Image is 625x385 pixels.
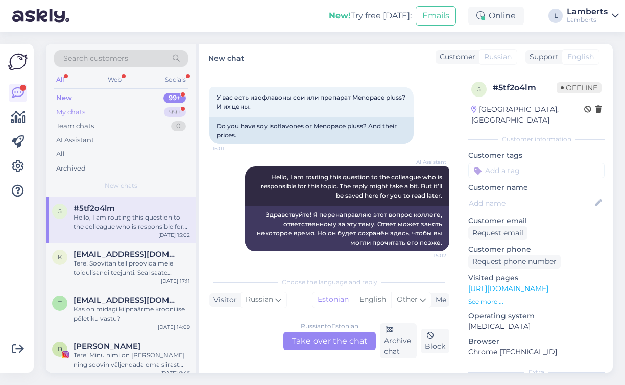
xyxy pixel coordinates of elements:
button: Emails [416,6,456,26]
span: Other [397,295,418,304]
p: Customer email [468,215,605,226]
div: Russian to Estonian [301,322,358,331]
div: Choose the language and reply [209,278,449,287]
span: B [58,345,62,353]
div: Archived [56,163,86,174]
span: 5 [58,207,62,215]
div: Estonian [312,292,354,307]
div: Archive chat [380,323,417,358]
div: Me [431,295,446,305]
p: Customer phone [468,244,605,255]
div: L [548,9,563,23]
div: 99+ [164,107,186,117]
span: t [58,299,62,307]
div: Tere! Minu nimi on [PERSON_NAME] ning soovin väljendada oma siirast tunnustust teie toodete kvali... [74,351,190,369]
div: Здравствуйте! Я перенаправляю этот вопрос коллеге, ответственному за эту тему. Ответ может занять... [245,206,449,251]
p: Customer tags [468,150,605,161]
div: Request phone number [468,255,561,269]
div: Extra [468,368,605,377]
input: Add a tag [468,163,605,178]
div: Customer information [468,135,605,144]
div: Hello, I am routing this question to the colleague who is responsible for this topic. The reply m... [74,213,190,231]
div: # 5tf2o4lm [493,82,557,94]
div: Lamberts [567,8,608,16]
span: Hello, I am routing this question to the colleague who is responsible for this topic. The reply m... [261,173,444,199]
div: Visitor [209,295,237,305]
div: Team chats [56,121,94,131]
p: Customer name [468,182,605,193]
div: Customer [436,52,475,62]
div: [DATE] 14:09 [158,323,190,331]
span: AI Assistant [408,158,446,166]
div: Socials [163,73,188,86]
div: All [56,149,65,159]
b: New! [329,11,351,20]
span: Brigita [74,342,140,351]
input: Add name [469,198,593,209]
p: See more ... [468,297,605,306]
span: Russian [246,294,273,305]
span: У вас есть изофлавоны сои или препарат Menopace pluss? И их цены. [217,93,407,110]
div: Block [421,329,449,353]
span: tiina.pahk@mail.ee [74,296,180,305]
div: AI Assistant [56,135,94,146]
div: 0 [171,121,186,131]
div: Take over the chat [283,332,376,350]
a: LambertsLamberts [567,8,619,24]
div: Kas on midagi kilpnäärme kroonilise põletiku vastu? [74,305,190,323]
div: All [54,73,66,86]
div: Request email [468,226,527,240]
div: [GEOGRAPHIC_DATA], [GEOGRAPHIC_DATA] [471,104,584,126]
img: Askly Logo [8,52,28,71]
p: Chrome [TECHNICAL_ID] [468,347,605,357]
span: Offline [557,82,602,93]
span: k [58,253,62,261]
p: [MEDICAL_DATA] [468,321,605,332]
div: English [354,292,391,307]
div: My chats [56,107,85,117]
span: English [567,52,594,62]
span: 15:02 [408,252,446,259]
div: Do you have soy isoflavones or Menopace pluss? And their prices. [209,117,414,144]
div: Tere! Soovitan teil proovida meie toidulisandi teejuhti. Seal saate personaalseid soovitusi ja su... [74,259,190,277]
p: Browser [468,336,605,347]
p: Visited pages [468,273,605,283]
div: Try free [DATE]: [329,10,412,22]
div: Lamberts [567,16,608,24]
div: [DATE] 9:46 [160,369,190,377]
span: kai@lambertseesti.ee [74,250,180,259]
span: 15:01 [212,145,251,152]
div: [DATE] 15:02 [158,231,190,239]
div: New [56,93,72,103]
a: [URL][DOMAIN_NAME] [468,284,548,293]
div: 99+ [163,93,186,103]
span: Search customers [63,53,128,64]
p: Operating system [468,310,605,321]
div: Support [525,52,559,62]
span: New chats [105,181,137,190]
span: #5tf2o4lm [74,204,115,213]
label: New chat [208,50,244,64]
div: Web [106,73,124,86]
div: Online [468,7,524,25]
div: [DATE] 17:11 [161,277,190,285]
span: Russian [484,52,512,62]
span: 5 [477,85,481,93]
